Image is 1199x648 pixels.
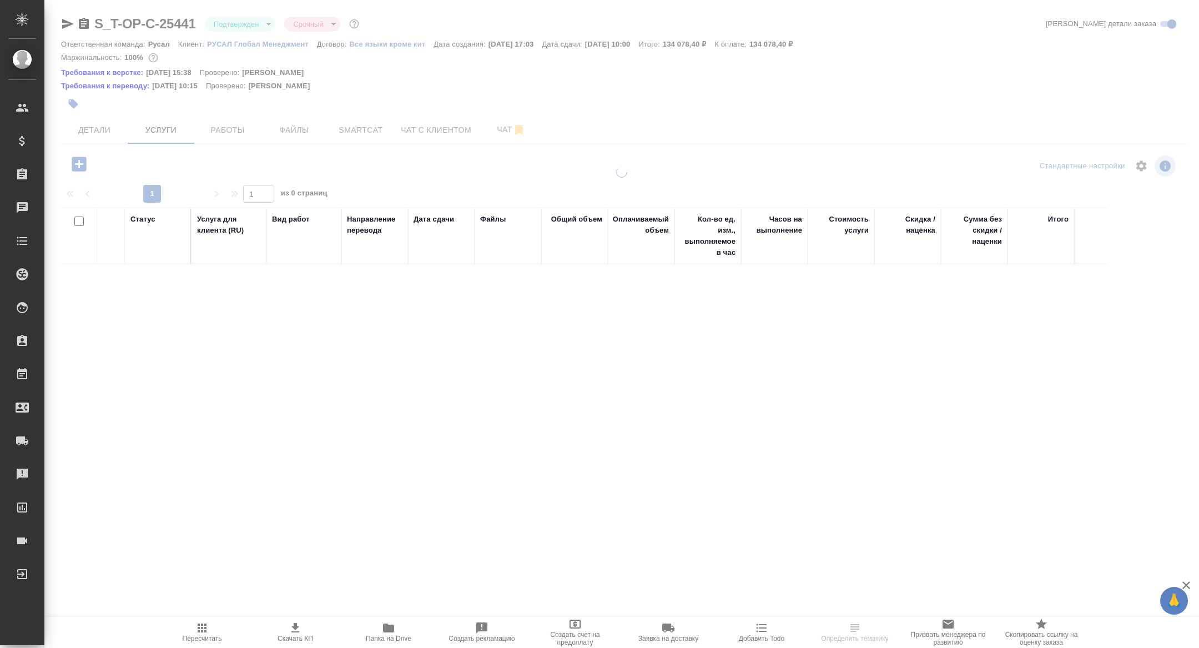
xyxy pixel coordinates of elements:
[414,214,454,225] div: Дата сдачи
[821,635,888,642] span: Определить тематику
[528,617,622,648] button: Создать счет на предоплату
[1160,587,1188,615] button: 🙏
[613,214,669,236] div: Оплачиваемый объем
[715,617,808,648] button: Добавить Todo
[366,635,411,642] span: Папка на Drive
[622,617,715,648] button: Заявка на доставку
[1165,589,1183,612] span: 🙏
[995,617,1088,648] button: Скопировать ссылку на оценку заказа
[183,635,222,642] span: Пересчитать
[808,617,901,648] button: Определить тематику
[197,214,261,236] div: Услуга для клиента (RU)
[901,617,995,648] button: Призвать менеджера по развитию
[535,631,615,646] span: Создать счет на предоплату
[747,214,802,236] div: Часов на выполнение
[435,617,528,648] button: Создать рекламацию
[449,635,515,642] span: Создать рекламацию
[130,214,155,225] div: Статус
[739,635,784,642] span: Добавить Todo
[908,631,988,646] span: Призвать менеджера по развитию
[278,635,313,642] span: Скачать КП
[155,617,249,648] button: Пересчитать
[1048,214,1069,225] div: Итого
[347,214,402,236] div: Направление перевода
[813,214,869,236] div: Стоимость услуги
[1001,631,1081,646] span: Скопировать ссылку на оценку заказа
[272,214,310,225] div: Вид работ
[880,214,935,236] div: Скидка / наценка
[249,617,342,648] button: Скачать КП
[638,635,698,642] span: Заявка на доставку
[342,617,435,648] button: Папка на Drive
[480,214,506,225] div: Файлы
[551,214,602,225] div: Общий объем
[946,214,1002,247] div: Сумма без скидки / наценки
[680,214,735,258] div: Кол-во ед. изм., выполняемое в час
